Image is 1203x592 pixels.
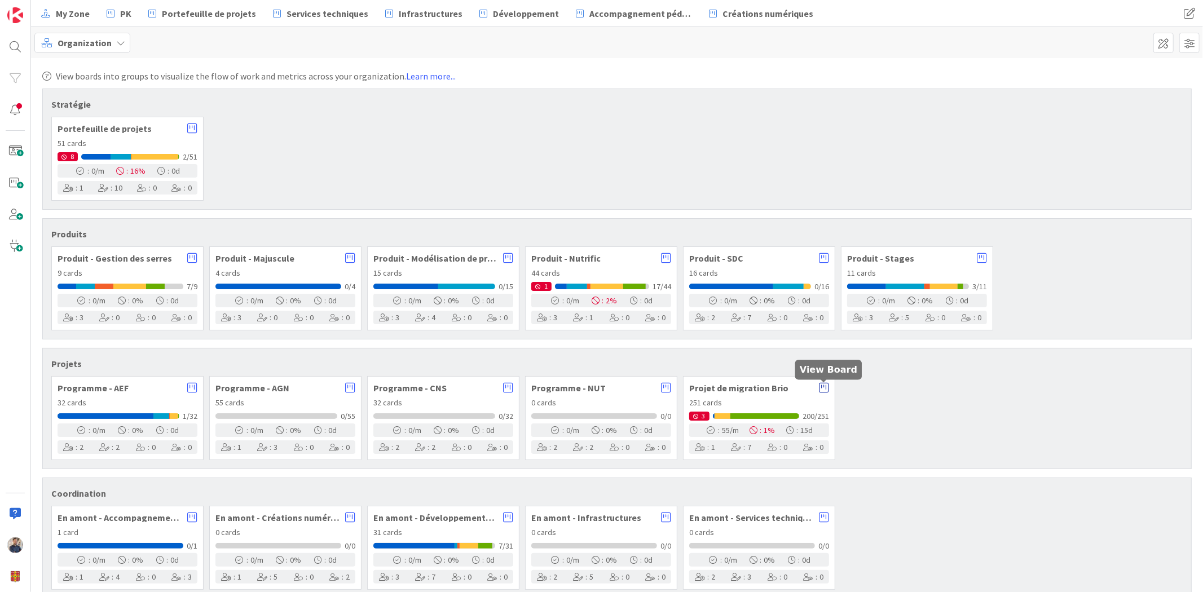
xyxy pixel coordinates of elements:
[408,425,421,436] span: 0 /m
[92,295,105,307] span: 0 /m
[695,311,715,324] div: :
[630,294,653,307] div: :
[99,440,120,454] div: :
[328,554,337,566] span: 0 d
[625,312,629,324] span: 0
[314,423,337,437] div: :
[373,397,513,409] div: 32 cards
[689,527,829,538] div: 0 cards
[448,554,460,566] span: 0 %
[544,281,548,291] span: 1
[493,7,559,20] span: Développement
[724,554,737,566] span: 0 /m
[234,553,263,567] div: :
[925,311,945,324] div: :
[373,527,513,538] div: 31 cards
[662,312,666,324] span: 0
[395,312,399,324] span: 3
[293,311,314,324] div: :
[58,527,197,538] div: 1 card
[589,441,593,453] span: 2
[314,294,337,307] div: :
[415,570,435,584] div: :
[889,311,909,324] div: :
[152,312,156,324] span: 0
[221,311,241,324] div: :
[51,98,91,111] b: Stratégie
[345,281,355,293] div: 0/4
[606,425,618,436] span: 0 %
[408,554,421,566] span: 0 /m
[328,295,337,307] span: 0 d
[431,312,435,324] span: 4
[187,540,197,552] div: 0/1
[91,165,104,177] span: 0 /m
[135,311,156,324] div: :
[708,553,737,567] div: :
[329,570,350,584] div: :
[882,295,895,307] span: 0 /m
[7,537,23,553] img: MW
[152,441,156,453] span: 0
[731,570,751,584] div: :
[266,3,375,24] a: Services techniques
[819,441,823,453] span: 0
[215,513,340,522] span: En amont - Créations numériques
[531,267,671,279] div: 44 cards
[116,441,120,453] span: 2
[764,295,775,307] span: 0 %
[486,554,495,566] span: 0 d
[625,441,629,453] span: 0
[250,554,263,566] span: 0 /m
[58,267,197,279] div: 9 cards
[188,182,192,194] span: 0
[58,36,112,50] span: Organization
[814,281,829,293] div: 0/16
[63,311,83,324] div: :
[293,440,314,454] div: :
[747,312,751,324] span: 7
[504,312,508,324] span: 0
[434,423,460,437] div: :
[250,295,263,307] span: 0 /m
[314,553,337,567] div: :
[92,425,105,436] span: 0 /m
[702,411,706,421] span: 3
[431,441,435,453] span: 2
[767,311,787,324] div: :
[118,294,144,307] div: :
[415,440,435,454] div: :
[63,181,83,195] div: :
[221,570,241,584] div: :
[142,3,263,24] a: Portefeuille de projets
[399,7,462,20] span: Infrastructures
[215,527,355,538] div: 0 cards
[133,425,144,436] span: 0 %
[553,441,557,453] span: 2
[606,295,618,307] span: 2 %
[609,440,629,454] div: :
[257,440,277,454] div: :
[750,553,775,567] div: :
[750,423,775,437] div: :
[80,571,83,583] span: 1
[689,254,813,263] span: Produit - SDC
[171,440,192,454] div: :
[170,554,179,566] span: 0 d
[941,312,945,324] span: 0
[451,440,471,454] div: :
[51,487,106,500] b: Coordination
[537,440,557,454] div: :
[800,364,857,375] h5: View Board
[531,254,655,263] span: Produit - Nutrific
[76,423,105,437] div: :
[434,553,460,567] div: :
[783,312,787,324] span: 0
[487,440,508,454] div: :
[803,410,829,422] div: 200/251
[486,295,495,307] span: 0 d
[589,312,593,324] span: 1
[487,311,508,324] div: :
[747,441,751,453] span: 7
[98,181,122,195] div: :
